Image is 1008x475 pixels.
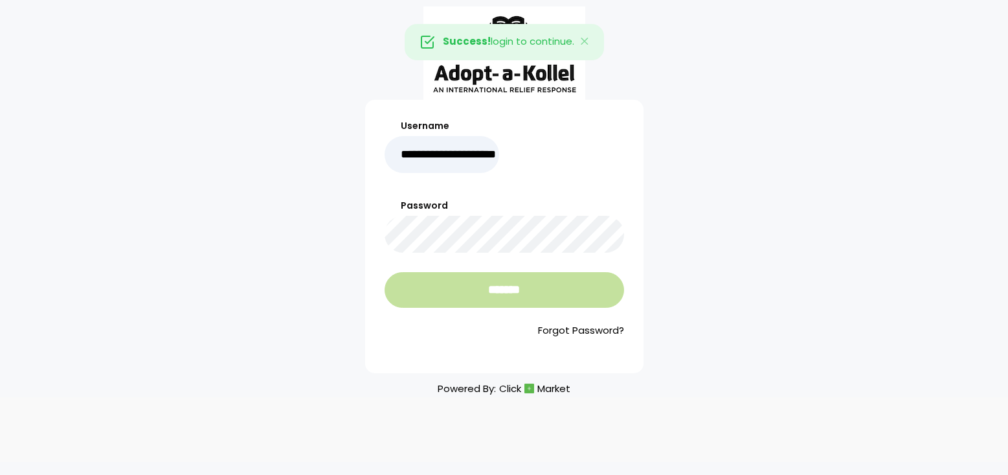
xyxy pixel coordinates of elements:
[385,119,500,133] label: Username
[443,34,491,48] strong: Success!
[405,24,604,60] div: login to continue.
[524,384,534,393] img: cm_icon.png
[423,6,585,100] img: aak_logo_sm.jpeg
[385,323,624,338] a: Forgot Password?
[566,25,603,60] button: Close
[385,199,624,213] label: Password
[499,380,570,397] a: ClickMarket
[438,380,570,397] p: Powered By:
